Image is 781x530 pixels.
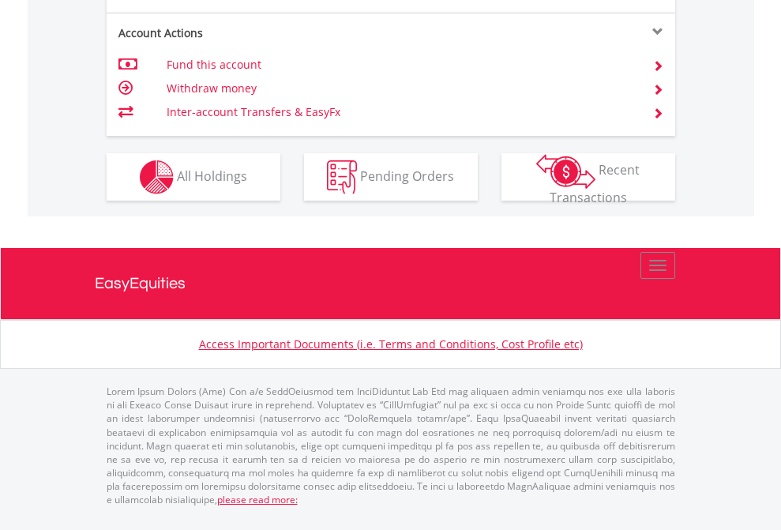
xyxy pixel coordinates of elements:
[217,493,298,506] a: please read more:
[501,153,675,201] button: Recent Transactions
[107,385,675,506] p: Lorem Ipsum Dolors (Ame) Con a/e SeddOeiusmod tem InciDiduntut Lab Etd mag aliquaen admin veniamq...
[107,25,391,41] div: Account Actions
[360,167,454,184] span: Pending Orders
[177,167,247,184] span: All Holdings
[536,154,595,189] img: transactions-zar-wht.png
[167,100,633,124] td: Inter-account Transfers & EasyFx
[327,160,357,194] img: pending_instructions-wht.png
[199,336,583,351] a: Access Important Documents (i.e. Terms and Conditions, Cost Profile etc)
[140,160,174,194] img: holdings-wht.png
[304,153,478,201] button: Pending Orders
[167,77,633,100] td: Withdraw money
[107,153,280,201] button: All Holdings
[95,248,687,319] a: EasyEquities
[167,53,633,77] td: Fund this account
